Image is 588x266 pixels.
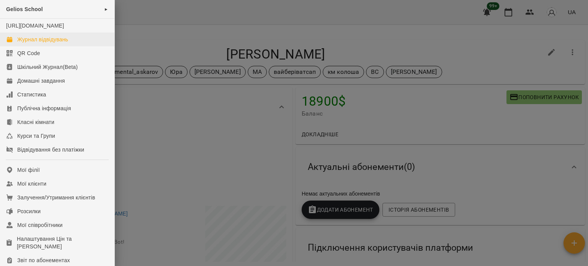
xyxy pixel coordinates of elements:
[17,146,84,153] div: Відвідування без платіжки
[17,166,40,174] div: Мої філії
[17,77,65,85] div: Домашні завдання
[17,194,95,201] div: Залучення/Утримання клієнтів
[17,180,46,188] div: Мої клієнти
[17,207,41,215] div: Розсилки
[17,36,68,43] div: Журнал відвідувань
[17,235,108,250] div: Налаштування Цін та [PERSON_NAME]
[17,49,40,57] div: QR Code
[17,91,46,98] div: Статистика
[17,256,70,264] div: Звіт по абонементах
[17,118,54,126] div: Класні кімнати
[104,6,108,12] span: ►
[17,63,78,71] div: Шкільний Журнал(Beta)
[17,132,55,140] div: Курси та Групи
[6,23,64,29] a: [URL][DOMAIN_NAME]
[6,6,43,12] span: Gelios School
[17,221,63,229] div: Мої співробітники
[17,104,71,112] div: Публічна інформація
